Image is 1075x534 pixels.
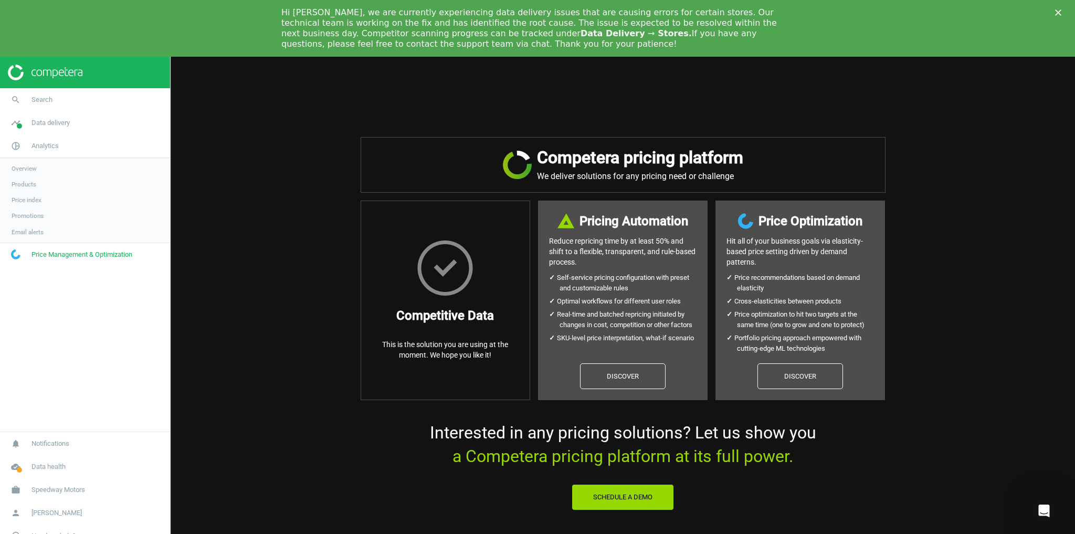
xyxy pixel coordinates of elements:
[1031,498,1057,523] iframe: Intercom live chat
[12,180,36,189] span: Products
[31,118,70,128] span: Data delivery
[537,171,743,182] p: We deliver solutions for any pricing need or challenge
[31,439,69,448] span: Notifications
[560,296,697,307] li: Optimal workflows for different user roles
[560,273,697,294] li: Self-service pricing configuration with preset and customizable rules
[452,446,793,466] span: a Competera pricing platform at its full power.
[31,95,52,104] span: Search
[580,363,666,390] a: Discover
[737,273,874,294] li: Price recommendations based on demand elasticity
[396,306,494,325] h3: Competitive Data
[557,213,574,228] img: DI+PfHAOTJwAAAAASUVORK5CYII=
[8,65,82,80] img: ajHJNr6hYgQAAAAASUVORK5CYII=
[560,309,697,330] li: Real-time and batched repricing initiated by changes in cost, competition or other factors
[581,28,692,38] b: Data Delivery ⇾ Stores.
[6,113,26,133] i: timeline
[31,485,85,495] span: Speedway Motors
[758,212,862,231] h3: Price Optimization
[31,250,132,259] span: Price Management & Optimization
[12,164,37,173] span: Overview
[12,196,41,204] span: Price index
[6,503,26,523] i: person
[737,296,874,307] li: Cross-elasticities between products
[12,228,44,236] span: Email alerts
[281,7,777,49] div: Hi [PERSON_NAME], we are currently experiencing data delivery issues that are causing errors for ...
[560,333,697,343] li: SKU-level price interpretation, what-if scenario
[31,141,59,151] span: Analytics
[6,136,26,156] i: pie_chart_outlined
[6,480,26,500] i: work
[417,240,473,296] img: HxscrLsMTvcLXxPnqlhRQhRi+upeiQYiT7g7j1jdpu6T9n6zgWWHzG7gAAAABJRU5ErkJggg==
[6,457,26,477] i: cloud_done
[579,212,688,231] h3: Pricing Automation
[1055,9,1066,16] div: Close
[12,212,44,220] span: Promotions
[726,236,874,267] p: Hit all of your business goals via elasticity- based price setting driven by demand patterns.
[6,434,26,454] i: notifications
[549,236,697,267] p: Reduce repricing time by at least 50% and shift to a flexible, transparent, and rule-based process.
[737,309,874,330] li: Price optimization to hit two targets at the same time (one to grow and one to protect)
[572,484,674,510] button: Schedule a Demo
[757,363,843,390] a: Discover
[738,213,753,229] img: wGWNvw8QSZomAAAAABJRU5ErkJggg==
[537,148,743,167] h2: Competera pricing platform
[11,249,20,259] img: wGWNvw8QSZomAAAAABJRU5ErkJggg==
[361,421,886,468] p: Interested in any pricing solutions? Let us show you
[6,90,26,110] i: search
[503,151,532,179] img: JRVR7TKHubxRX4WiWFsHXLVQu3oYgKr0EdU6k5jjvBYYAAAAAElFTkSuQmCC
[31,462,66,472] span: Data health
[737,333,874,354] li: Portfolio pricing approach empowered with cutting-edge ML technologies
[31,508,82,518] span: [PERSON_NAME]
[372,339,519,360] p: This is the solution you are using at the moment. We hope you like it!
